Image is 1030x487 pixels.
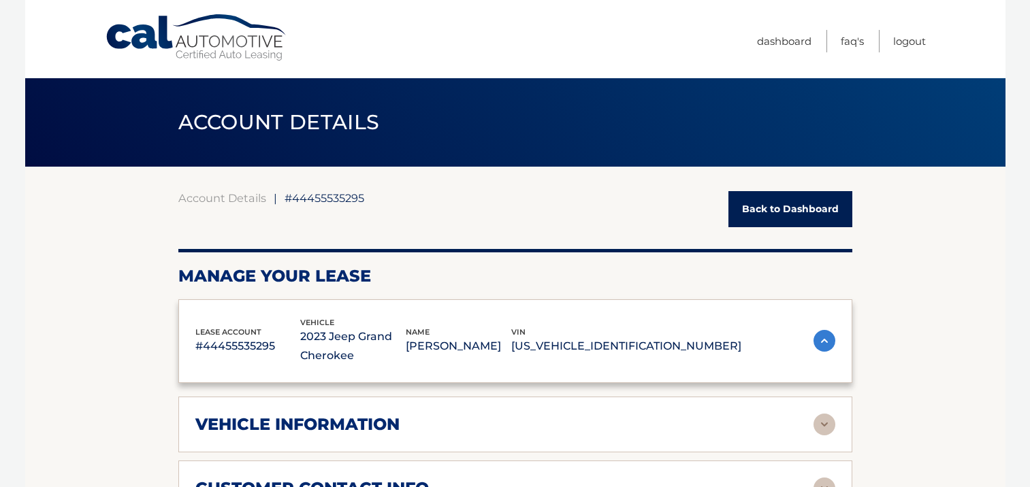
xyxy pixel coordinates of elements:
span: | [274,191,277,205]
a: FAQ's [841,30,864,52]
span: ACCOUNT DETAILS [178,110,380,135]
span: #44455535295 [285,191,364,205]
a: Account Details [178,191,266,205]
span: name [406,327,430,337]
p: [PERSON_NAME] [406,337,511,356]
a: Cal Automotive [105,14,289,62]
p: #44455535295 [195,337,301,356]
img: accordion-active.svg [814,330,835,352]
span: vehicle [300,318,334,327]
a: Dashboard [757,30,811,52]
span: vin [511,327,526,337]
a: Logout [893,30,926,52]
span: lease account [195,327,261,337]
p: [US_VEHICLE_IDENTIFICATION_NUMBER] [511,337,741,356]
h2: vehicle information [195,414,400,435]
p: 2023 Jeep Grand Cherokee [300,327,406,365]
a: Back to Dashboard [728,191,852,227]
img: accordion-rest.svg [814,414,835,435]
h2: Manage Your Lease [178,266,852,286]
